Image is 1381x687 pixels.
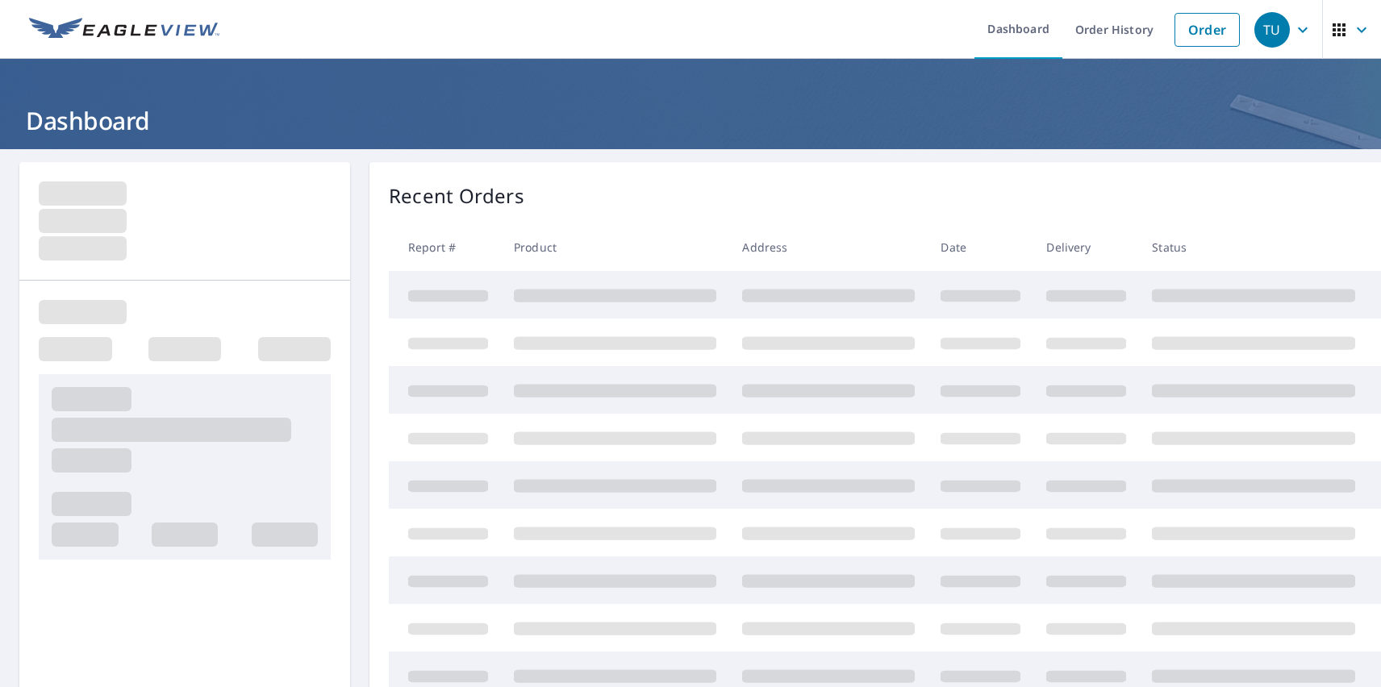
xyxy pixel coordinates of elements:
[19,104,1362,137] h1: Dashboard
[389,223,501,271] th: Report #
[389,181,524,210] p: Recent Orders
[928,223,1033,271] th: Date
[501,223,729,271] th: Product
[1033,223,1139,271] th: Delivery
[29,18,219,42] img: EV Logo
[1139,223,1368,271] th: Status
[1254,12,1290,48] div: TU
[1174,13,1240,47] a: Order
[729,223,928,271] th: Address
